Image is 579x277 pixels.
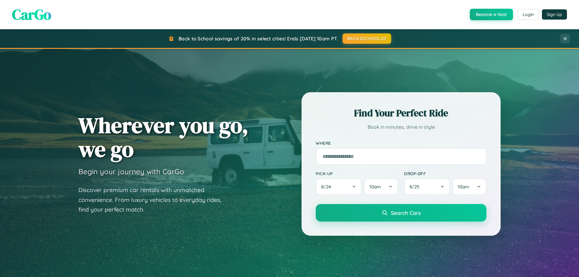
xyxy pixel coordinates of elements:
button: Search Cars [316,204,486,222]
button: Become a Host [470,9,513,20]
h2: Find Your Perfect Ride [316,106,486,120]
span: 8 / 25 [410,184,422,190]
h1: Wherever you go, we go [78,113,248,161]
button: 10am [452,178,486,195]
span: 10am [458,184,469,190]
label: Where [316,140,486,146]
p: Discover premium car rentals with unmatched convenience. From luxury vehicles to everyday rides, ... [78,185,229,215]
span: 8 / 24 [321,184,334,190]
button: BACK2SCHOOL20 [343,33,391,44]
span: Search Cars [391,209,421,216]
span: Back to School savings of 20% in select cities! Ends [DATE] 10am PT. [179,36,338,42]
p: Book in minutes, drive in style [316,123,486,131]
h3: Begin your journey with CarGo [78,167,184,176]
label: Drop-off [404,171,486,176]
label: Pick-up [316,171,398,176]
span: CarGo [12,5,51,24]
span: 10am [369,184,381,190]
button: Login [517,9,539,20]
button: Sign Up [542,9,567,20]
button: 8/24 [316,178,362,195]
button: 10am [364,178,398,195]
button: 8/25 [404,178,450,195]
